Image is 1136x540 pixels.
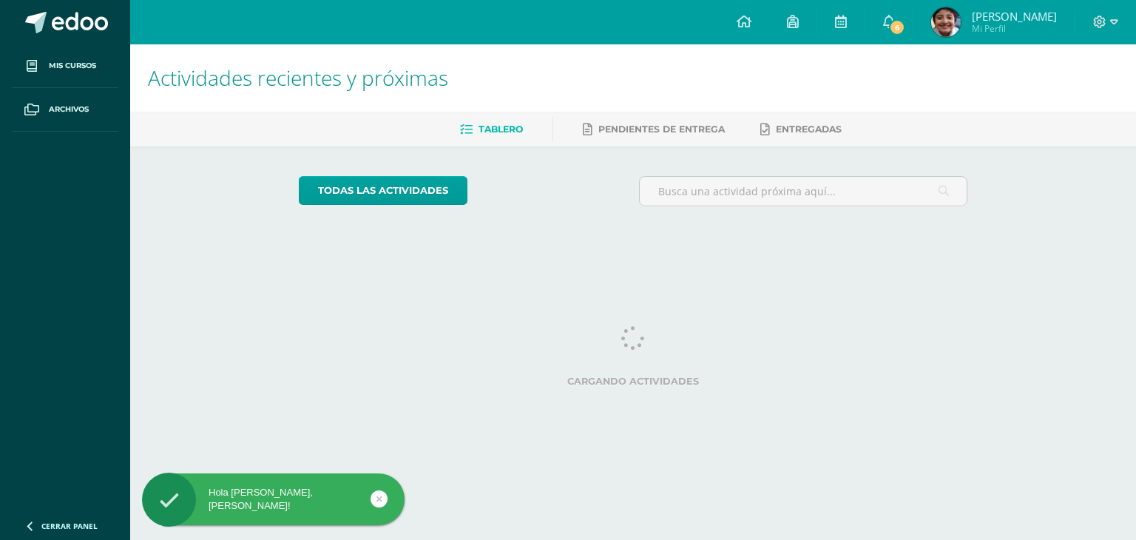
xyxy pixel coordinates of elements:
[460,118,523,141] a: Tablero
[142,486,405,513] div: Hola [PERSON_NAME], [PERSON_NAME]!
[972,9,1057,24] span: [PERSON_NAME]
[12,88,118,132] a: Archivos
[479,124,523,135] span: Tablero
[49,60,96,72] span: Mis cursos
[49,104,89,115] span: Archivos
[148,64,448,92] span: Actividades recientes y próximas
[931,7,961,37] img: 6f4b40384da3c157b5653b523cc5b1f8.png
[299,176,467,205] a: todas las Actividades
[776,124,842,135] span: Entregadas
[12,44,118,88] a: Mis cursos
[972,22,1057,35] span: Mi Perfil
[299,376,968,387] label: Cargando actividades
[889,19,905,36] span: 6
[598,124,725,135] span: Pendientes de entrega
[760,118,842,141] a: Entregadas
[41,521,98,531] span: Cerrar panel
[583,118,725,141] a: Pendientes de entrega
[640,177,967,206] input: Busca una actividad próxima aquí...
